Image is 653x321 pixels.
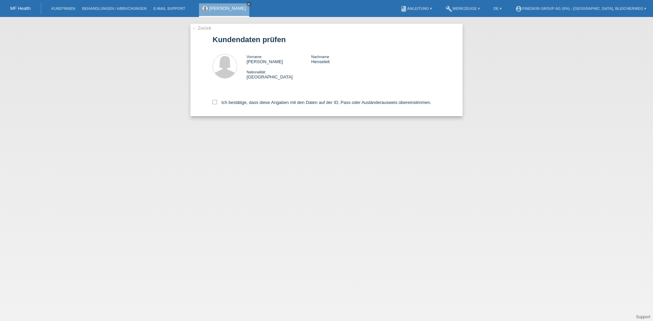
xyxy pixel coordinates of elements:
a: bookAnleitung ▾ [397,6,435,11]
a: account_circleFineSkin Group AG (0%) - [GEOGRAPHIC_DATA], Bleicherweg ▾ [512,6,650,11]
i: account_circle [515,5,522,12]
h1: Kundendaten prüfen [213,35,440,44]
div: Henseleit [311,54,376,64]
span: Vorname [247,55,262,59]
a: buildWerkzeuge ▾ [442,6,483,11]
a: DE ▾ [490,6,505,11]
span: Nachname [311,55,329,59]
label: Ich bestätige, dass diese Angaben mit den Daten auf der ID, Pass oder Ausländerausweis übereinsti... [213,100,431,105]
a: [PERSON_NAME] [210,6,246,11]
a: E-Mail Support [150,6,189,11]
span: Nationalität [247,70,265,74]
i: book [400,5,407,12]
a: Behandlungen / Abbuchungen [79,6,150,11]
i: build [446,5,452,12]
a: MF Health [10,6,31,11]
div: [PERSON_NAME] [247,54,311,64]
a: Support [636,315,650,319]
div: [GEOGRAPHIC_DATA] [247,69,311,79]
a: close [247,2,251,6]
i: close [247,2,251,6]
a: ← Zurück [192,25,211,31]
a: Kund*innen [48,6,79,11]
